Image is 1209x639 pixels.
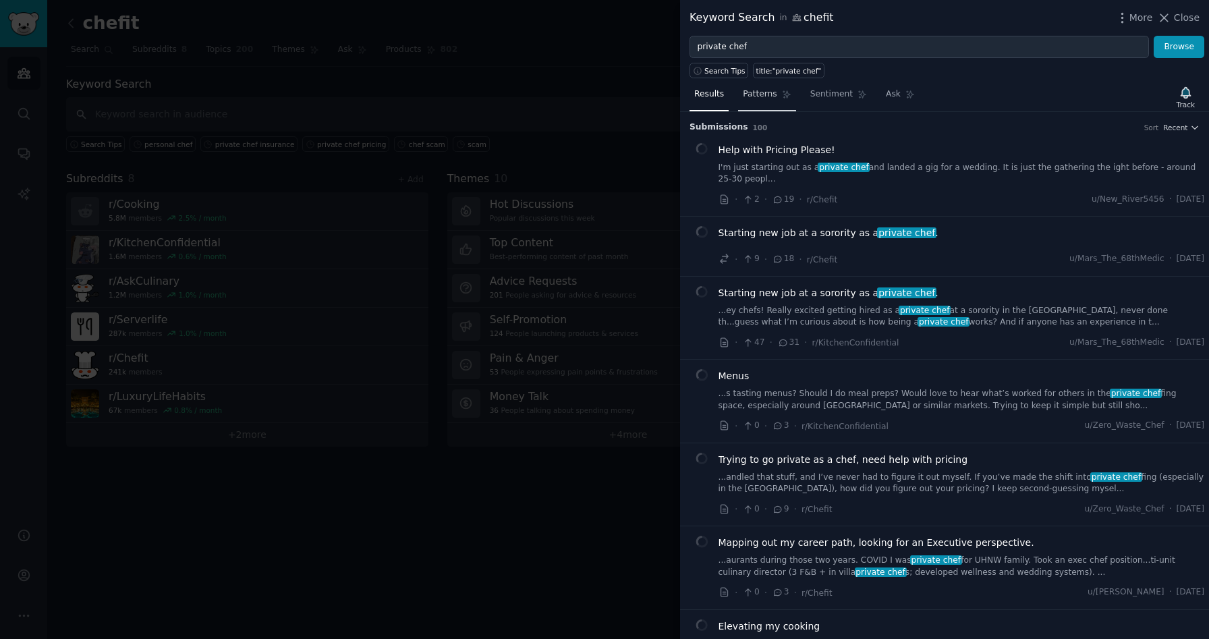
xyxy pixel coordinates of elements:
[690,121,748,134] span: Submission s
[812,338,899,348] span: r/KitchenConfidential
[719,369,750,383] a: Menus
[794,586,797,600] span: ·
[719,555,1205,578] a: ...aurants during those two years. COVID I wasprivate cheffor UHNW family. Took an exec chef posi...
[1088,586,1164,599] span: u/[PERSON_NAME]
[1169,194,1172,206] span: ·
[1085,503,1164,516] span: u/Zero_Waste_Chef
[719,453,968,467] a: Trying to go private as a chef, need help with pricing
[1157,11,1200,25] button: Close
[735,192,737,206] span: ·
[694,88,724,101] span: Results
[910,555,962,565] span: private chef
[690,9,834,26] div: Keyword Search chefit
[881,84,920,111] a: Ask
[742,503,759,516] span: 0
[719,286,938,300] a: Starting new job at a sorority as aprivate chef.
[742,337,764,349] span: 47
[719,143,835,157] a: Help with Pricing Please!
[1069,253,1164,265] span: u/Mars_The_68thMedic
[802,422,889,431] span: r/KitchenConfidential
[810,88,853,101] span: Sentiment
[772,420,789,432] span: 3
[742,253,759,265] span: 9
[735,252,737,267] span: ·
[1177,194,1204,206] span: [DATE]
[742,586,759,599] span: 0
[802,588,833,598] span: r/Chefit
[735,586,737,600] span: ·
[1169,253,1172,265] span: ·
[719,226,938,240] a: Starting new job at a sorority as aprivate chef.
[772,503,789,516] span: 9
[804,335,807,350] span: ·
[886,88,901,101] span: Ask
[719,162,1205,186] a: I'm just starting out as aprivate chefand landed a gig for a wedding. It is just the gathering th...
[807,195,838,204] span: r/Chefit
[690,84,729,111] a: Results
[743,88,777,101] span: Patterns
[764,192,767,206] span: ·
[1163,123,1200,132] button: Recent
[764,502,767,516] span: ·
[1177,586,1204,599] span: [DATE]
[794,419,797,433] span: ·
[1177,503,1204,516] span: [DATE]
[777,337,799,349] span: 31
[735,419,737,433] span: ·
[1110,389,1162,398] span: private chef
[753,63,824,78] a: title:"private chef"
[719,226,938,240] span: Starting new job at a sorority as a .
[855,567,907,577] span: private chef
[807,255,838,265] span: r/Chefit
[1177,337,1204,349] span: [DATE]
[1177,253,1204,265] span: [DATE]
[719,305,1205,329] a: ...ey chefs! Really excited getting hired as aprivate chefat a sorority in the [GEOGRAPHIC_DATA],...
[794,502,797,516] span: ·
[735,502,737,516] span: ·
[738,84,795,111] a: Patterns
[1144,123,1159,132] div: Sort
[1177,420,1204,432] span: [DATE]
[719,536,1034,550] a: Mapping out my career path, looking for an Executive perspective.
[704,66,746,76] span: Search Tips
[1169,337,1172,349] span: ·
[1169,420,1172,432] span: ·
[1169,586,1172,599] span: ·
[1154,36,1204,59] button: Browse
[772,586,789,599] span: 3
[764,252,767,267] span: ·
[719,286,938,300] span: Starting new job at a sorority as a .
[764,586,767,600] span: ·
[719,388,1205,412] a: ...s tasting menus? Should I do meal preps? Would love to hear what’s worked for others in thepri...
[806,84,872,111] a: Sentiment
[1085,420,1164,432] span: u/Zero_Waste_Chef
[1172,83,1200,111] button: Track
[1177,100,1195,109] div: Track
[799,252,802,267] span: ·
[1163,123,1187,132] span: Recent
[772,194,794,206] span: 19
[719,472,1205,495] a: ...andled that stuff, and I’ve never had to figure it out myself. If you’ve made the shift intopr...
[1129,11,1153,25] span: More
[877,227,936,238] span: private chef
[719,619,820,634] a: Elevating my cooking
[818,163,870,172] span: private chef
[802,505,833,514] span: r/Chefit
[1092,194,1164,206] span: u/New_River5456
[742,420,759,432] span: 0
[1174,11,1200,25] span: Close
[799,192,802,206] span: ·
[742,194,759,206] span: 2
[764,419,767,433] span: ·
[1115,11,1153,25] button: More
[756,66,822,76] div: title:"private chef"
[899,306,951,315] span: private chef
[1069,337,1164,349] span: u/Mars_The_68thMedic
[779,12,787,24] span: in
[735,335,737,350] span: ·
